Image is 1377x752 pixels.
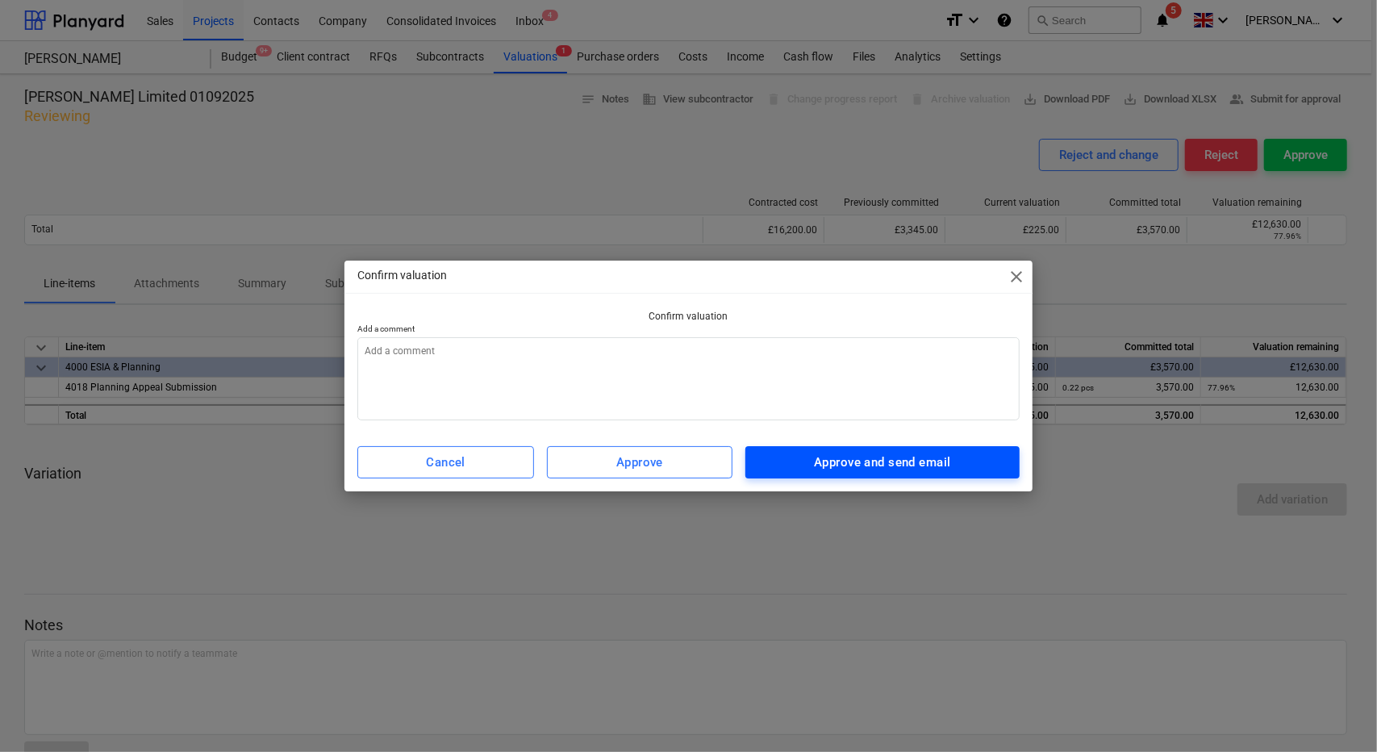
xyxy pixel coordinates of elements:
p: Add a comment [357,324,1020,337]
span: close [1007,267,1026,286]
div: Approve [616,452,663,473]
button: Approve [547,446,732,478]
div: Cancel [426,452,465,473]
iframe: Chat Widget [1296,675,1377,752]
button: Approve and send email [745,446,1020,478]
button: Cancel [357,446,535,478]
p: Confirm valuation [357,310,1020,324]
p: Confirm valuation [357,267,447,284]
div: Approve and send email [814,452,950,473]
